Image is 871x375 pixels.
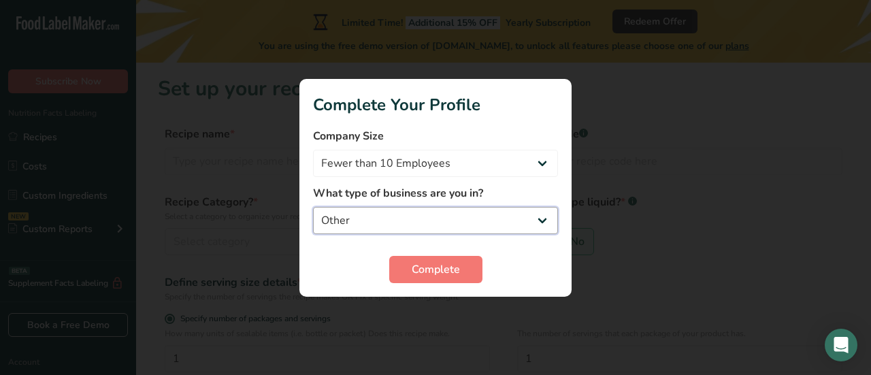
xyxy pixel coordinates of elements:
[313,93,558,117] h1: Complete Your Profile
[825,329,857,361] div: Open Intercom Messenger
[313,128,558,144] label: Company Size
[389,256,482,283] button: Complete
[412,261,460,278] span: Complete
[313,185,558,201] label: What type of business are you in?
